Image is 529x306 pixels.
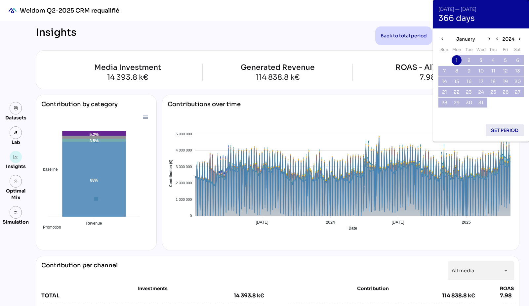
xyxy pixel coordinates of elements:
[494,36,500,42] i: chevron_left
[490,88,496,96] span: 25
[512,66,522,76] button: 13
[464,45,474,55] div: Tue
[442,88,447,96] span: 21
[9,139,23,146] div: Lab
[14,106,18,110] img: data.svg
[502,35,514,43] span: 2024
[454,88,460,96] span: 22
[486,124,524,136] button: Set period
[6,163,26,170] div: Insights
[478,99,483,106] span: 31
[455,34,476,44] button: January
[5,3,20,18] div: mediaROI
[176,148,192,152] tspan: 4 000 000
[464,98,474,108] button: 30
[478,88,484,96] span: 24
[476,45,486,55] div: Wed
[476,87,486,97] button: 24
[439,66,449,76] button: 7
[503,67,508,74] span: 12
[38,167,58,172] span: baseline
[234,292,264,300] div: 14 393.8 k€
[439,45,449,55] div: Sun
[476,66,486,76] button: 10
[488,55,498,65] button: 4
[14,130,18,135] img: lab.svg
[491,67,495,74] span: 11
[488,45,498,55] div: Thu
[53,64,202,71] div: Media Investment
[53,74,202,81] div: 14 393.8 k€
[500,292,514,300] div: 7.98
[381,32,427,40] span: Back to total period
[375,26,432,45] button: Back to total period
[502,267,510,275] i: arrow_drop_down
[512,55,522,65] button: 6
[476,76,486,86] button: 17
[443,67,446,74] span: 7
[439,87,449,97] button: 21
[176,165,192,169] tspan: 3 000 000
[476,55,486,65] button: 3
[452,87,462,97] button: 22
[169,159,173,187] text: Contribution (€)
[466,88,472,96] span: 23
[20,7,119,15] div: Weldom Q2-2025 CRM requalifié
[3,219,29,225] div: Simulation
[464,66,474,76] button: 9
[454,78,459,85] span: 15
[515,88,520,96] span: 27
[439,36,445,42] i: chevron_left
[452,76,462,86] button: 15
[441,99,447,106] span: 28
[442,78,447,85] span: 14
[454,99,460,106] span: 29
[479,57,482,64] span: 3
[517,36,522,42] i: chevron_right
[438,5,524,14] div: [DATE] — [DATE]
[176,197,192,201] tspan: 1 000 000
[501,76,510,86] button: 19
[14,155,18,159] img: graph.svg
[392,220,404,225] tspan: [DATE]
[456,57,458,64] span: 1
[442,292,475,300] div: 114 838.8 k€
[395,74,459,81] div: 7.98
[190,214,192,218] tspan: 0
[512,87,522,97] button: 27
[38,225,61,230] span: Promotion
[3,188,29,201] div: Optimal Mix
[501,55,510,65] button: 5
[468,57,470,64] span: 2
[464,76,474,86] button: 16
[348,226,357,231] text: Date
[306,285,440,292] div: Contribution
[5,114,26,121] div: Datasets
[501,34,516,44] button: 2024
[503,88,509,96] span: 26
[439,98,449,108] button: 28
[14,179,18,184] i: grain
[491,126,518,134] span: Set period
[241,64,315,71] div: Generated Revenue
[256,220,268,225] tspan: [DATE]
[491,78,496,85] span: 18
[468,67,470,74] span: 9
[14,210,18,215] img: settings.svg
[176,181,192,185] tspan: 2 000 000
[241,74,315,81] div: 114 838.8 k€
[492,57,495,64] span: 4
[466,99,472,106] span: 30
[456,35,475,43] span: January
[486,36,492,42] i: chevron_right
[452,55,462,65] button: 1
[512,76,522,86] button: 20
[452,98,462,108] button: 29
[488,87,498,97] button: 25
[512,45,522,55] div: Sat
[439,76,449,86] button: 14
[514,78,521,85] span: 20
[41,100,151,113] div: Contribution by category
[36,26,76,45] div: Insights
